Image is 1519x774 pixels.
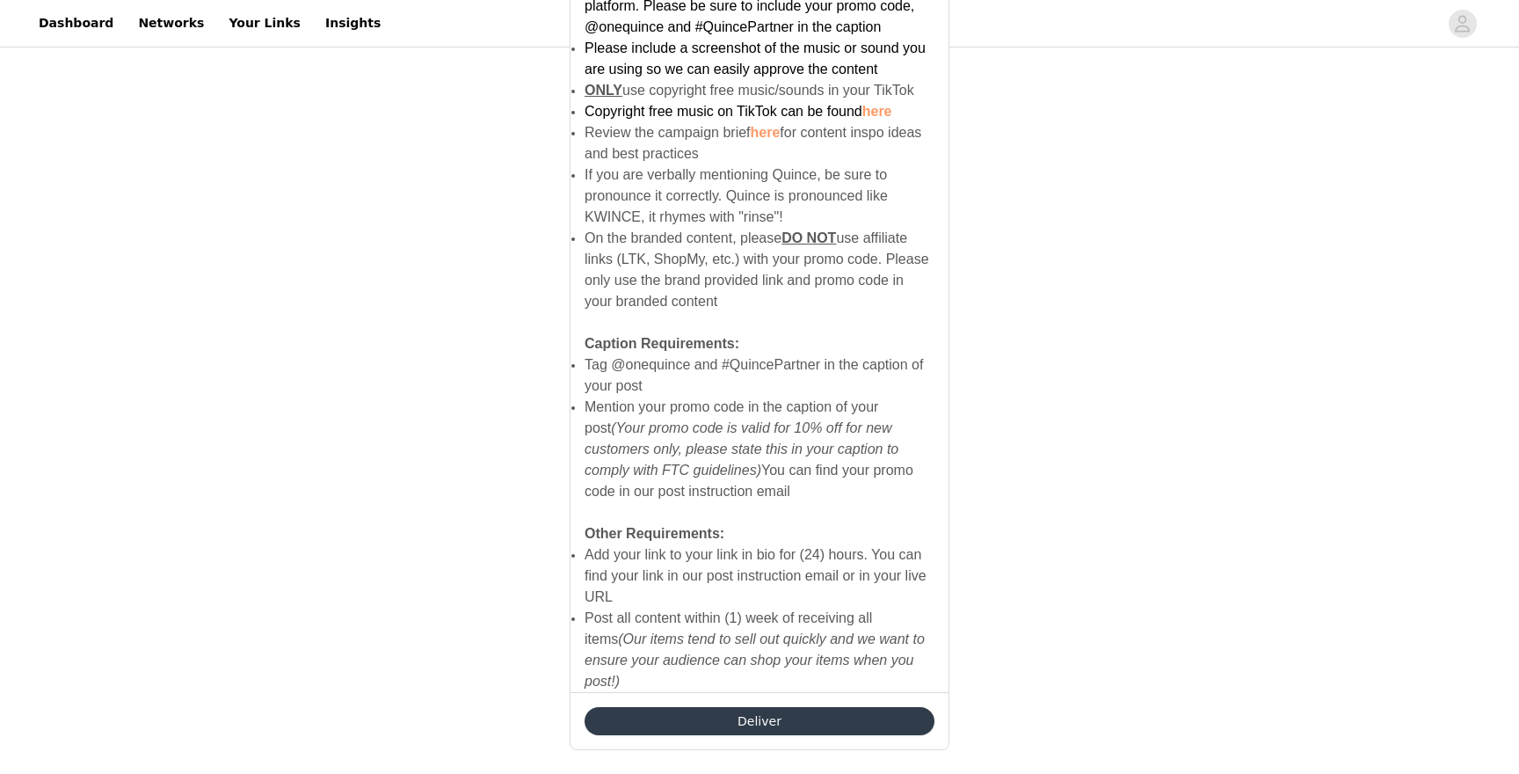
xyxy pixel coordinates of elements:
a: here [751,125,781,140]
a: Insights [315,4,391,43]
div: avatar [1454,10,1471,38]
em: (Our items tend to sell out quickly and we want to ensure your audience can shop your items when ... [585,632,925,689]
em: (Your promo code is valid for 10% off for new customers only, please state this in your caption t... [585,420,898,478]
span: If you are verbally mentioning Quince, be sure to pronounce it correctly. Quince is pronounced li... [585,167,888,224]
span: Post all content within (1) week of receiving all items [585,610,925,689]
span: Add your link to your link in bio for (24) hours. You can find your link in our post instruction ... [585,547,927,604]
span: Tag @onequince and #QuincePartner in the caption of your post [585,357,923,393]
span: Mention your promo code in the caption of your post You can find your promo code in our post inst... [585,399,913,499]
a: Your Links [218,4,311,43]
button: Deliver [585,707,934,735]
a: Networks [127,4,214,43]
a: Dashboard [28,4,124,43]
strong: Caption Requirements: [585,336,739,351]
a: here [862,104,892,119]
span: On the branded content, please use affiliate links (LTK, ShopMy, etc.) with your promo code. Plea... [585,230,929,309]
span: DO NOT [781,230,836,245]
span: Copyright free music on TikTok can be found [585,104,862,119]
strong: Other Requirements: [585,526,724,541]
span: use copyright free music/sounds in your TikTok [585,83,914,98]
span: Review the campaign brief for content inspo ideas and best practices [585,125,921,161]
strong: ONLY [585,83,622,98]
span: Please include a screenshot of the music or sound you are using so we can easily approve the content [585,40,926,77]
